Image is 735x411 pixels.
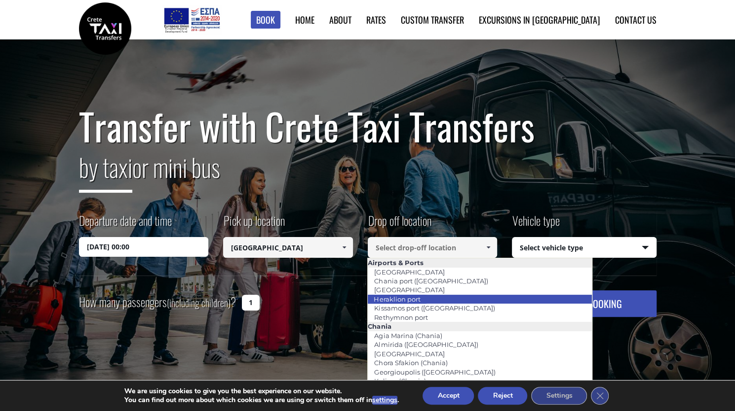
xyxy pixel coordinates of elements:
label: How many passengers ? [79,290,236,314]
a: Almirida ([GEOGRAPHIC_DATA]) [368,338,484,351]
label: Pick up location [223,212,285,237]
input: Select drop-off location [368,237,498,258]
a: Home [295,13,314,26]
a: Show All Items [480,237,497,258]
p: You can find out more about which cookies we are using or switch them off in . [124,396,399,405]
a: Book [251,11,280,29]
label: Departure date and time [79,212,172,237]
span: Select vehicle type [512,238,656,258]
h2: or mini bus [79,147,657,200]
label: Vehicle type [512,212,560,237]
span: by taxi [79,148,132,193]
a: [GEOGRAPHIC_DATA] [368,347,451,361]
small: (including children) [167,295,231,310]
a: Agia Marina (Chania) [368,329,448,342]
a: Kissamos port ([GEOGRAPHIC_DATA]) [368,301,501,315]
a: Heraklion port [367,292,426,306]
a: [GEOGRAPHIC_DATA] [368,265,451,279]
a: Georgioupolis ([GEOGRAPHIC_DATA]) [368,365,502,379]
a: About [329,13,351,26]
a: Crete Taxi Transfers | Safe Taxi Transfer Services from to Heraklion Airport, Chania Airport, Ret... [79,22,131,33]
button: settings [372,396,397,405]
a: Contact us [615,13,657,26]
a: Chora Sfakion (Chania) [368,356,454,370]
h1: Transfer with Crete Taxi Transfers [79,105,657,147]
button: Settings [531,387,587,405]
a: [GEOGRAPHIC_DATA] [368,283,451,297]
li: Airports & Ports [368,258,591,267]
li: Chania [368,322,591,331]
a: Excursions in [GEOGRAPHIC_DATA] [479,13,600,26]
input: Select pickup location [223,237,353,258]
a: Rethymnon port [368,310,434,324]
label: Drop off location [368,212,431,237]
p: We are using cookies to give you the best experience on our website. [124,387,399,396]
button: Accept [423,387,474,405]
a: Show All Items [336,237,352,258]
img: e-bannersEUERDF180X90.jpg [162,5,221,34]
a: Custom Transfer [401,13,464,26]
button: Reject [478,387,527,405]
a: Chania port ([GEOGRAPHIC_DATA]) [368,274,494,288]
a: Rates [366,13,386,26]
button: Close GDPR Cookie Banner [591,387,609,405]
img: Crete Taxi Transfers | Safe Taxi Transfer Services from to Heraklion Airport, Chania Airport, Ret... [79,2,131,55]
